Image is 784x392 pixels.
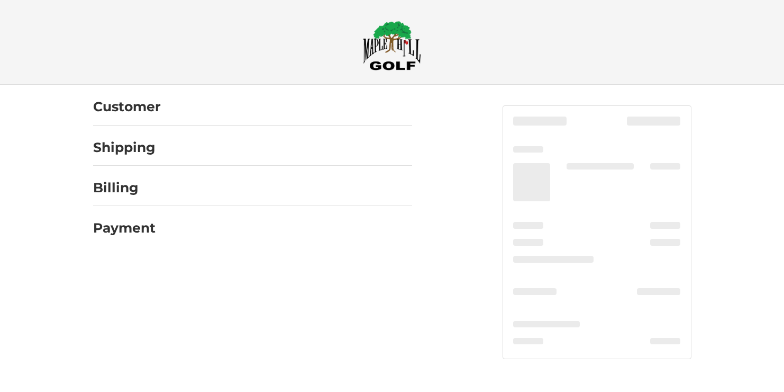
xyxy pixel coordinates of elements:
[93,139,156,156] h2: Shipping
[93,220,156,236] h2: Payment
[93,99,161,115] h2: Customer
[93,180,155,196] h2: Billing
[363,21,421,70] img: Maple Hill Golf
[11,346,125,381] iframe: Gorgias live chat messenger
